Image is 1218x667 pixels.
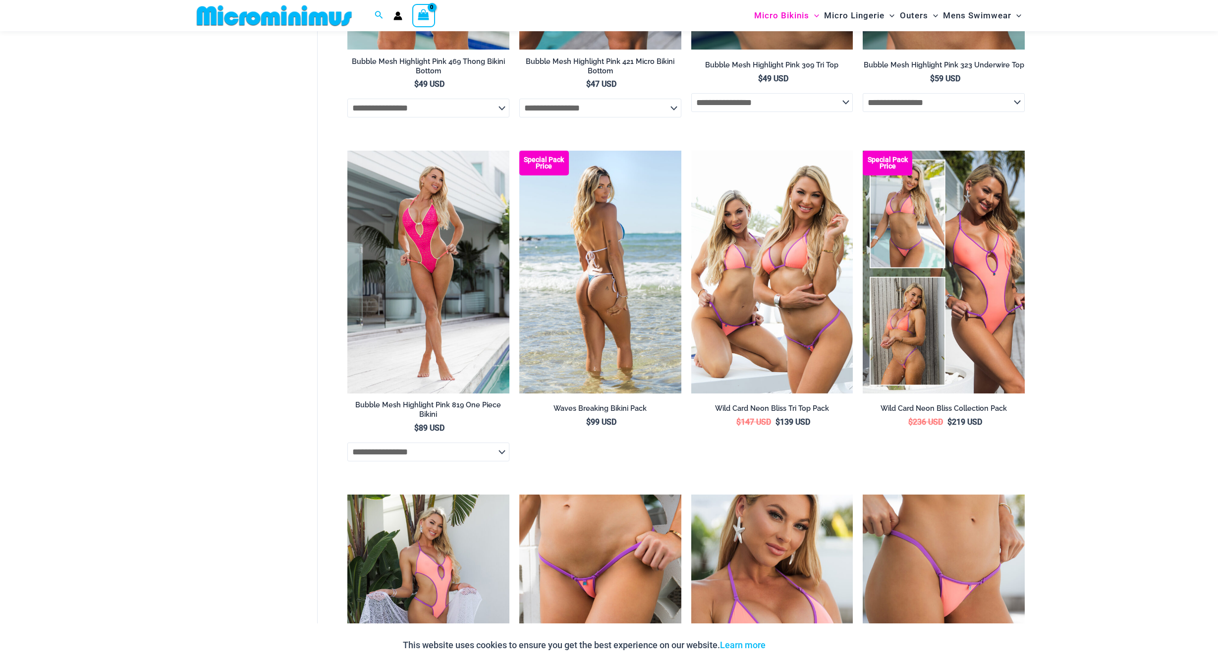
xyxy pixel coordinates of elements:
[941,3,1024,28] a: Mens SwimwearMenu ToggleMenu Toggle
[586,79,616,89] bdi: 47 USD
[824,3,885,28] span: Micro Lingerie
[691,404,853,413] h2: Wild Card Neon Bliss Tri Top Pack
[863,404,1025,413] h2: Wild Card Neon Bliss Collection Pack
[347,57,509,75] h2: Bubble Mesh Highlight Pink 469 Thong Bikini Bottom
[928,3,938,28] span: Menu Toggle
[691,404,853,417] a: Wild Card Neon Bliss Tri Top Pack
[736,417,741,427] span: $
[347,400,509,419] h2: Bubble Mesh Highlight Pink 819 One Piece Bikini
[1011,3,1021,28] span: Menu Toggle
[414,423,444,433] bdi: 89 USD
[754,3,809,28] span: Micro Bikinis
[414,79,419,89] span: $
[347,400,509,423] a: Bubble Mesh Highlight Pink 819 One Piece Bikini
[900,3,928,28] span: Outers
[758,74,763,83] span: $
[863,60,1025,73] a: Bubble Mesh Highlight Pink 323 Underwire Top
[691,60,853,73] a: Bubble Mesh Highlight Pink 309 Tri Top
[393,11,402,20] a: Account icon link
[519,404,681,417] a: Waves Breaking Bikini Pack
[908,417,913,427] span: $
[375,9,384,22] a: Search icon link
[947,417,982,427] bdi: 219 USD
[586,417,591,427] span: $
[519,151,681,393] a: Waves Breaking Ocean 312 Top 456 Bottom 08 Waves Breaking Ocean 312 Top 456 Bottom 04Waves Breaki...
[863,157,912,169] b: Special Pack Price
[758,74,788,83] bdi: 49 USD
[863,404,1025,417] a: Wild Card Neon Bliss Collection Pack
[930,74,935,83] span: $
[414,79,444,89] bdi: 49 USD
[347,151,509,393] a: Bubble Mesh Highlight Pink 819 One Piece 01Bubble Mesh Highlight Pink 819 One Piece 03Bubble Mesh...
[414,423,419,433] span: $
[863,151,1025,393] a: Collection Pack (7) Collection Pack B (1)Collection Pack B (1)
[347,57,509,79] a: Bubble Mesh Highlight Pink 469 Thong Bikini Bottom
[193,4,356,27] img: MM SHOP LOGO FLAT
[863,60,1025,70] h2: Bubble Mesh Highlight Pink 323 Underwire Top
[947,417,952,427] span: $
[586,417,616,427] bdi: 99 USD
[752,3,822,28] a: Micro BikinisMenu ToggleMenu Toggle
[822,3,897,28] a: Micro LingerieMenu ToggleMenu Toggle
[519,57,681,79] a: Bubble Mesh Highlight Pink 421 Micro Bikini Bottom
[908,417,943,427] bdi: 236 USD
[347,151,509,393] img: Bubble Mesh Highlight Pink 819 One Piece 01
[750,1,1025,30] nav: Site Navigation
[930,74,960,83] bdi: 59 USD
[773,633,815,657] button: Accept
[691,151,853,393] img: Wild Card Neon Bliss Tri Top Pack
[775,417,810,427] bdi: 139 USD
[775,417,780,427] span: $
[885,3,894,28] span: Menu Toggle
[519,57,681,75] h2: Bubble Mesh Highlight Pink 421 Micro Bikini Bottom
[403,638,766,653] p: This website uses cookies to ensure you get the best experience on our website.
[586,79,591,89] span: $
[519,151,681,393] img: Waves Breaking Ocean 312 Top 456 Bottom 04
[720,640,766,650] a: Learn more
[691,151,853,393] a: Wild Card Neon Bliss Tri Top PackWild Card Neon Bliss Tri Top Pack BWild Card Neon Bliss Tri Top ...
[412,4,435,27] a: View Shopping Cart, empty
[691,60,853,70] h2: Bubble Mesh Highlight Pink 309 Tri Top
[943,3,1011,28] span: Mens Swimwear
[519,404,681,413] h2: Waves Breaking Bikini Pack
[736,417,771,427] bdi: 147 USD
[863,151,1025,393] img: Collection Pack (7)
[809,3,819,28] span: Menu Toggle
[897,3,941,28] a: OutersMenu ToggleMenu Toggle
[519,157,569,169] b: Special Pack Price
